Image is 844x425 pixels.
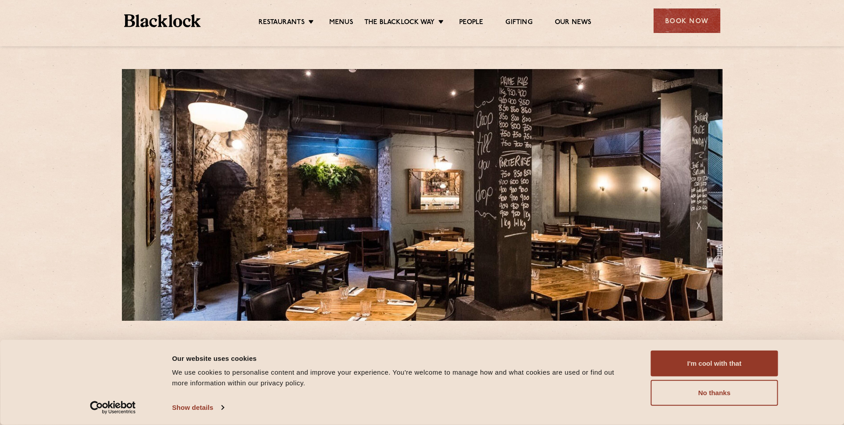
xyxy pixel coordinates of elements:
[74,401,152,414] a: Usercentrics Cookiebot - opens in a new window
[172,401,224,414] a: Show details
[651,380,778,406] button: No thanks
[172,353,631,364] div: Our website uses cookies
[459,18,483,28] a: People
[329,18,353,28] a: Menus
[172,367,631,388] div: We use cookies to personalise content and improve your experience. You're welcome to manage how a...
[258,18,305,28] a: Restaurants
[555,18,592,28] a: Our News
[654,8,720,33] div: Book Now
[505,18,532,28] a: Gifting
[651,351,778,376] button: I'm cool with that
[124,14,201,27] img: BL_Textured_Logo-footer-cropped.svg
[364,18,435,28] a: The Blacklock Way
